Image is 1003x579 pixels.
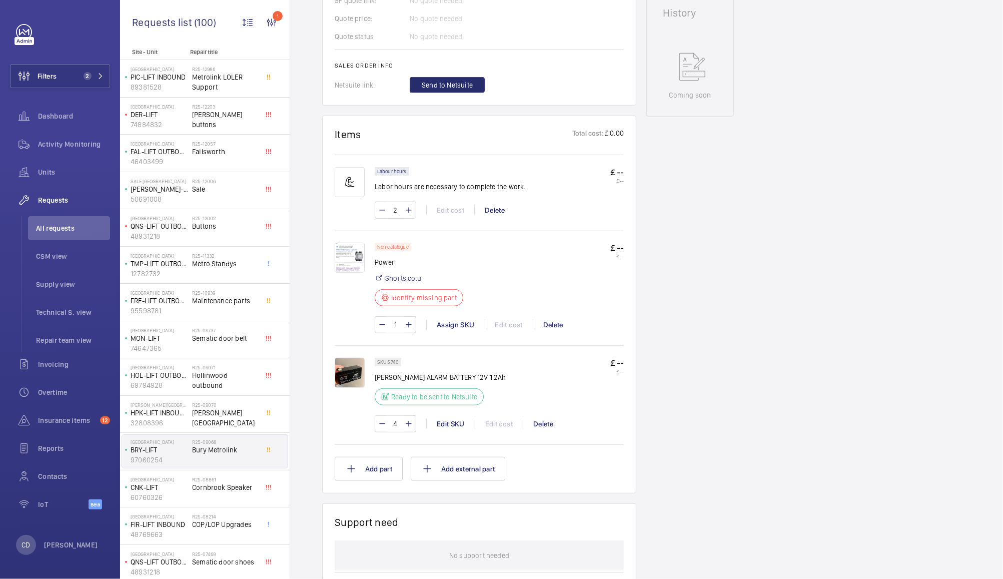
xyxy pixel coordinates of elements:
p: TMP-LIFT OUTBOUND [131,259,188,269]
p: £ 0.00 [604,128,624,141]
span: CSM view [36,251,110,261]
p: 48931218 [131,231,188,241]
p: Sale [GEOGRAPHIC_DATA] [131,178,188,184]
p: [PERSON_NAME][GEOGRAPHIC_DATA] [131,402,188,408]
span: All requests [36,223,110,233]
h2: R25-12203 [192,104,258,110]
h1: History [663,8,717,18]
p: FIR-LIFT INBOUND [131,519,188,529]
p: CD [22,540,30,550]
p: [GEOGRAPHIC_DATA] [131,364,188,370]
span: COP/LOP Upgrades [192,519,258,529]
h2: R25-07468 [192,551,258,557]
p: DER-LIFT [131,110,188,120]
span: Sale [192,184,258,194]
span: Units [38,167,110,177]
p: Labour hours [377,170,407,173]
p: Coming soon [669,90,711,100]
p: CNK-LIFT [131,482,188,492]
p: [PERSON_NAME] ALARM BATTERY 12V 1.2Ah [375,372,506,382]
p: [GEOGRAPHIC_DATA] [131,476,188,482]
p: Site - Unit [120,49,186,56]
p: 48769663 [131,529,188,539]
p: 50691008 [131,194,188,204]
span: Buttons [192,221,258,231]
p: MON-LIFT [131,333,188,343]
p: 74884832 [131,120,188,130]
span: Hollinwood outbound [192,370,258,390]
p: HOL-LIFT OUTBOUND [131,370,188,380]
p: QNS-LIFT OUTBOUND [131,221,188,231]
h2: R25-08861 [192,476,258,482]
span: Sematic door shoes [192,557,258,567]
div: Delete [523,419,563,429]
span: Failsworth [192,147,258,157]
h2: R25-12057 [192,141,258,147]
span: [PERSON_NAME] buttons [192,110,258,130]
h2: R25-12006 [192,178,258,184]
button: Send to Netsuite [410,77,485,93]
div: Delete [533,320,573,330]
p: Non catalogue [377,245,409,249]
p: 69794928 [131,380,188,390]
h2: R25-08214 [192,513,258,519]
span: Supply view [36,279,110,289]
p: 48931218 [131,567,188,577]
button: Filters2 [10,64,110,88]
p: [GEOGRAPHIC_DATA] [131,104,188,110]
p: FRE-LIFT OUTBOUND [131,296,188,306]
div: Delete [474,205,515,215]
p: Labor hours are necessary to complete the work. [375,182,526,192]
p: [GEOGRAPHIC_DATA] [131,513,188,519]
p: £ -- [610,167,624,178]
span: Cornbrook Speaker [192,482,258,492]
p: BRY-LIFT [131,445,188,455]
p: [PERSON_NAME]-LIFT [131,184,188,194]
h2: R25-10939 [192,290,258,296]
span: Technical S. view [36,307,110,317]
button: Add part [335,457,403,481]
p: PIC-LIFT INBOUND [131,72,188,82]
p: £ -- [610,253,624,259]
span: 2 [84,72,92,80]
h2: R25-12986 [192,66,258,72]
p: [GEOGRAPHIC_DATA] [131,66,188,72]
p: [GEOGRAPHIC_DATA] [131,439,188,445]
img: muscle-sm.svg [335,167,365,197]
span: Insurance items [38,415,96,425]
p: 97060254 [131,455,188,465]
h1: Items [335,128,361,141]
span: Reports [38,443,110,453]
p: 60760326 [131,492,188,502]
p: 89381528 [131,82,188,92]
span: Sematic door belt [192,333,258,343]
span: Requests [38,195,110,205]
h2: R25-12002 [192,215,258,221]
a: Shorts.co.u [385,273,421,283]
span: Requests list [132,16,194,29]
h1: Support need [335,516,399,528]
button: Add external part [411,457,505,481]
span: Metrolink LOLER Support [192,72,258,92]
p: 32808396 [131,418,188,428]
span: Contacts [38,471,110,481]
p: [GEOGRAPHIC_DATA] [131,141,188,147]
h2: Sales order info [335,62,624,69]
span: Overtime [38,387,110,397]
p: FAL-LIFT OUTBOUND [131,147,188,157]
span: 12 [100,416,110,424]
span: Beta [89,499,102,509]
span: Metro Standys [192,259,258,269]
p: 46403499 [131,157,188,167]
p: £ -- [610,368,624,374]
p: SKU 5740 [377,360,399,364]
span: Activity Monitoring [38,139,110,149]
p: [GEOGRAPHIC_DATA] [131,290,188,296]
span: Send to Netsuite [422,80,473,90]
p: Repair title [190,49,256,56]
p: [PERSON_NAME] [44,540,98,550]
p: £ -- [610,178,624,184]
p: £ -- [610,243,624,253]
p: [GEOGRAPHIC_DATA] [131,551,188,557]
p: Identify missing part [391,293,457,303]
